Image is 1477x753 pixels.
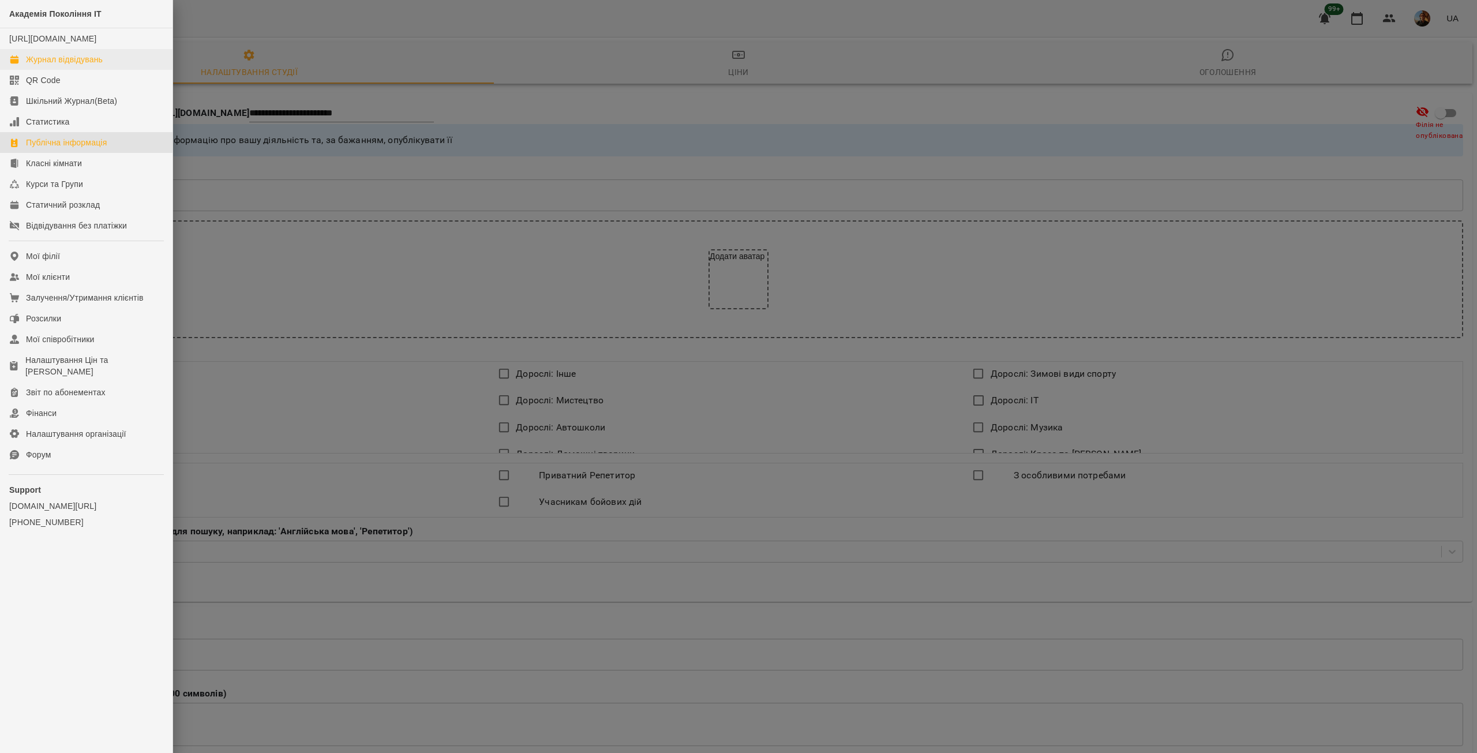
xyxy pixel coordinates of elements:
[26,334,95,345] div: Мої співробітники
[25,354,163,377] div: Налаштування Цін та [PERSON_NAME]
[26,95,117,107] div: Шкільний Журнал(Beta)
[26,449,51,460] div: Форум
[26,271,70,283] div: Мої клієнти
[26,116,70,128] div: Статистика
[9,500,163,512] a: [DOMAIN_NAME][URL]
[9,34,96,43] a: [URL][DOMAIN_NAME]
[9,9,102,18] span: Академія Покоління ІТ
[26,387,106,398] div: Звіт по абонементах
[9,484,163,496] p: Support
[26,292,144,304] div: Залучення/Утримання клієнтів
[26,220,127,231] div: Відвідування без платіжки
[26,199,100,211] div: Статичний розклад
[26,407,57,419] div: Фінанси
[26,250,60,262] div: Мої філії
[26,313,61,324] div: Розсилки
[26,137,107,148] div: Публічна інформація
[26,74,61,86] div: QR Code
[26,178,83,190] div: Курси та Групи
[9,516,163,528] a: [PHONE_NUMBER]
[26,54,103,65] div: Журнал відвідувань
[26,158,82,169] div: Класні кімнати
[26,428,126,440] div: Налаштування організації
